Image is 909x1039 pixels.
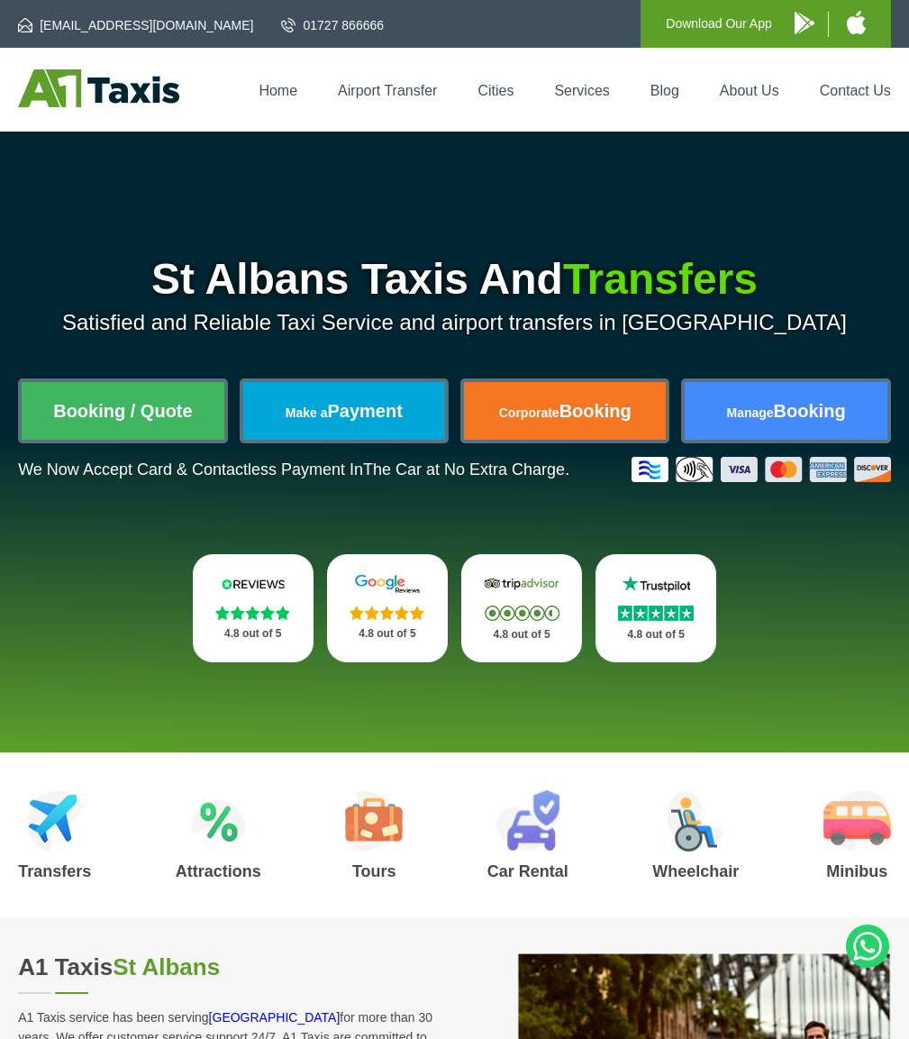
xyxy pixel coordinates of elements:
[27,790,82,852] img: Airport Transfers
[213,623,294,645] p: 4.8 out of 5
[795,12,814,34] img: A1 Taxis Android App
[667,790,724,852] img: Wheelchair
[18,258,891,301] h1: St Albans Taxis And
[338,83,437,98] a: Airport Transfer
[499,406,559,420] span: Corporate
[823,863,891,880] h3: Minibus
[615,624,696,646] p: 4.8 out of 5
[595,554,716,662] a: Trustpilot Stars 4.8 out of 5
[176,863,261,880] h3: Attractions
[18,69,179,107] img: A1 Taxis St Albans LTD
[191,790,246,852] img: Attractions
[495,790,559,852] img: Car Rental
[652,863,739,880] h3: Wheelchair
[563,255,758,303] span: Transfers
[18,863,91,880] h3: Transfers
[726,406,773,420] span: Manage
[481,574,562,594] img: Tripadvisor
[215,606,290,620] img: Stars
[720,83,779,98] a: About Us
[22,382,223,440] a: Booking / Quote
[281,16,384,34] a: 01727 866666
[193,554,314,662] a: Reviews.io Stars 4.8 out of 5
[823,790,891,852] img: Minibus
[820,83,891,98] a: Contact Us
[18,953,437,981] h2: A1 Taxis
[632,457,891,482] img: Credit And Debit Cards
[345,790,403,852] img: Tours
[650,83,679,98] a: Blog
[347,623,428,645] p: 4.8 out of 5
[481,624,562,646] p: 4.8 out of 5
[286,406,328,420] span: Make a
[847,11,866,34] img: A1 Taxis iPhone App
[464,382,666,440] a: CorporateBooking
[685,382,886,440] a: ManageBooking
[345,863,403,880] h3: Tours
[477,83,514,98] a: Cities
[666,13,772,35] p: Download Our App
[615,574,696,594] img: Trustpilot
[485,606,559,621] img: Stars
[350,606,424,620] img: Stars
[363,460,569,478] span: The Car at No Extra Charge.
[243,382,445,440] a: Make aPayment
[18,16,253,34] a: [EMAIL_ADDRESS][DOMAIN_NAME]
[113,953,220,980] span: St Albans
[554,83,609,98] a: Services
[213,574,294,594] img: Reviews.io
[18,310,891,335] p: Satisfied and Reliable Taxi Service and airport transfers in [GEOGRAPHIC_DATA]
[18,460,569,479] p: We Now Accept Card & Contactless Payment In
[487,863,568,880] h3: Car Rental
[347,574,428,594] img: Google
[209,1010,341,1025] a: [GEOGRAPHIC_DATA]
[259,83,297,98] a: Home
[618,606,694,621] img: Stars
[327,554,448,662] a: Google Stars 4.8 out of 5
[461,554,582,662] a: Tripadvisor Stars 4.8 out of 5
